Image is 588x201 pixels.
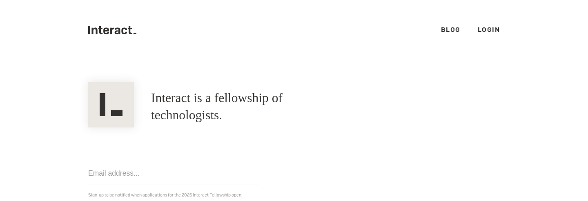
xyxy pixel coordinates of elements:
img: Interact Logo [88,82,134,127]
a: Blog [441,25,461,34]
a: Login [478,25,500,34]
input: Email address... [88,162,260,185]
h1: Interact is a fellowship of technologists. [151,89,344,124]
p: Sign-up to be notified when applications for the 2026 Interact Fellowship open. [88,191,500,199]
